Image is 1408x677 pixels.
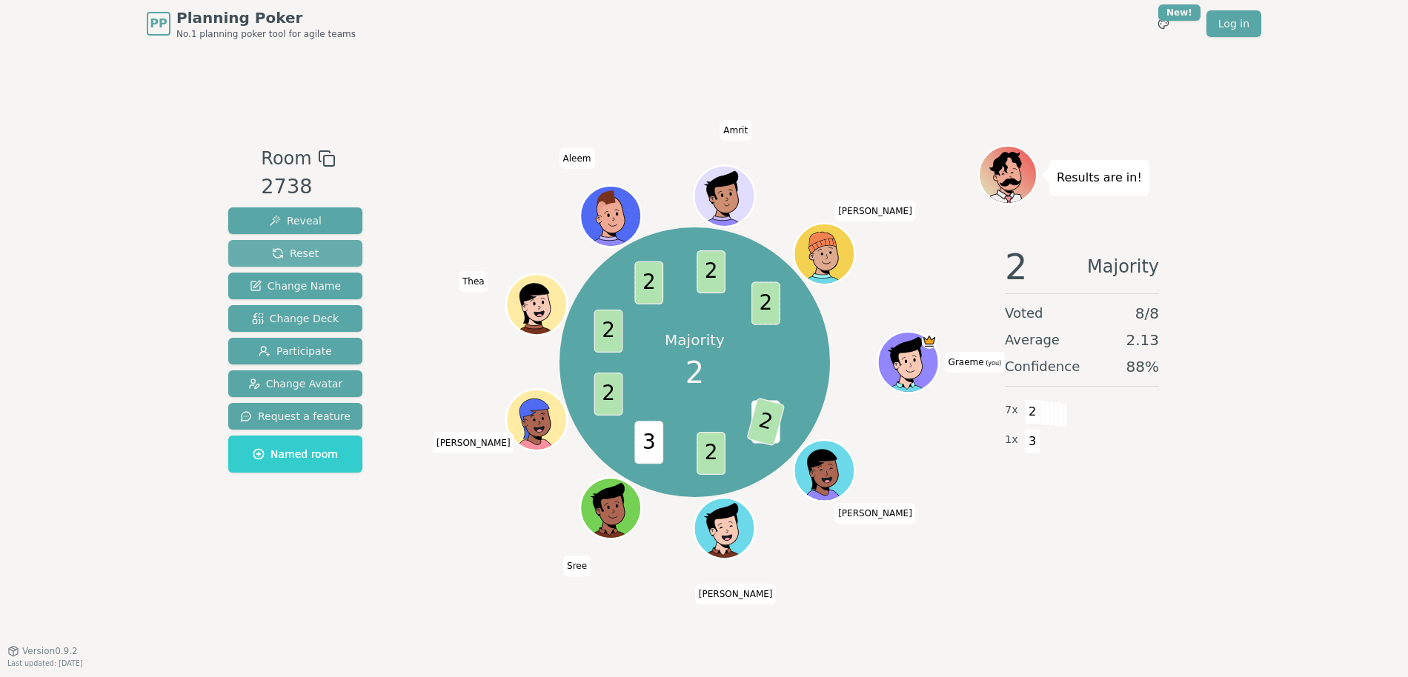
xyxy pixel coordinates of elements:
a: PPPlanning PokerNo.1 planning poker tool for agile teams [147,7,356,40]
span: 3 [1024,429,1041,454]
button: Reset [228,240,362,267]
span: Graeme is the host [921,333,937,349]
span: Request a feature [240,409,351,424]
span: 2 [697,432,725,475]
span: Named room [253,447,338,461]
span: Reveal [269,213,322,228]
span: Change Avatar [248,376,343,391]
span: PP [150,15,167,33]
span: Reset [272,246,319,261]
span: 7 x [1005,402,1018,418]
button: Change Deck [228,305,362,332]
span: 1 x [1005,432,1018,448]
span: 2 [594,373,622,416]
span: Planning Poker [176,7,356,28]
span: Participate [259,344,332,358]
span: 2 [685,350,704,395]
span: Change Name [250,279,341,293]
span: 2 [1024,399,1041,424]
span: 88 % [1126,356,1159,377]
button: Change Name [228,273,362,299]
div: New! [1158,4,1201,21]
div: 2738 [261,172,335,202]
button: Request a feature [228,403,362,430]
button: Participate [228,338,362,364]
button: Click to change your avatar [879,333,936,390]
span: Click to change your name [433,433,514,453]
span: 3 [634,421,663,464]
a: Log in [1206,10,1261,37]
span: 2 [1005,249,1028,284]
span: 8 / 8 [1135,303,1159,324]
button: New! [1150,10,1177,37]
span: 2 [697,250,725,293]
span: (you) [984,360,1002,367]
span: Voted [1005,303,1043,324]
span: 2.13 [1126,330,1159,350]
span: Click to change your name [563,556,591,576]
span: 2 [594,309,622,352]
button: Change Avatar [228,370,362,397]
span: Average [1005,330,1060,350]
p: Results are in! [1057,167,1142,188]
span: Click to change your name [945,352,1006,373]
span: 2 [751,281,780,324]
span: Click to change your name [720,120,751,141]
button: Reveal [228,207,362,234]
span: Click to change your name [834,201,916,221]
span: Majority [1087,249,1159,284]
span: Click to change your name [695,584,777,604]
span: No.1 planning poker tool for agile teams [176,28,356,40]
span: Click to change your name [559,148,595,169]
button: Version0.9.2 [7,645,78,657]
span: 2 [634,261,663,304]
p: Majority [665,330,725,350]
span: Last updated: [DATE] [7,659,83,667]
span: Confidence [1005,356,1080,377]
span: Room [261,145,311,172]
span: Click to change your name [834,503,916,524]
span: Version 0.9.2 [22,645,78,657]
span: 2 [746,397,785,446]
button: Named room [228,436,362,473]
span: Change Deck [252,311,339,326]
span: Click to change your name [459,271,488,292]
